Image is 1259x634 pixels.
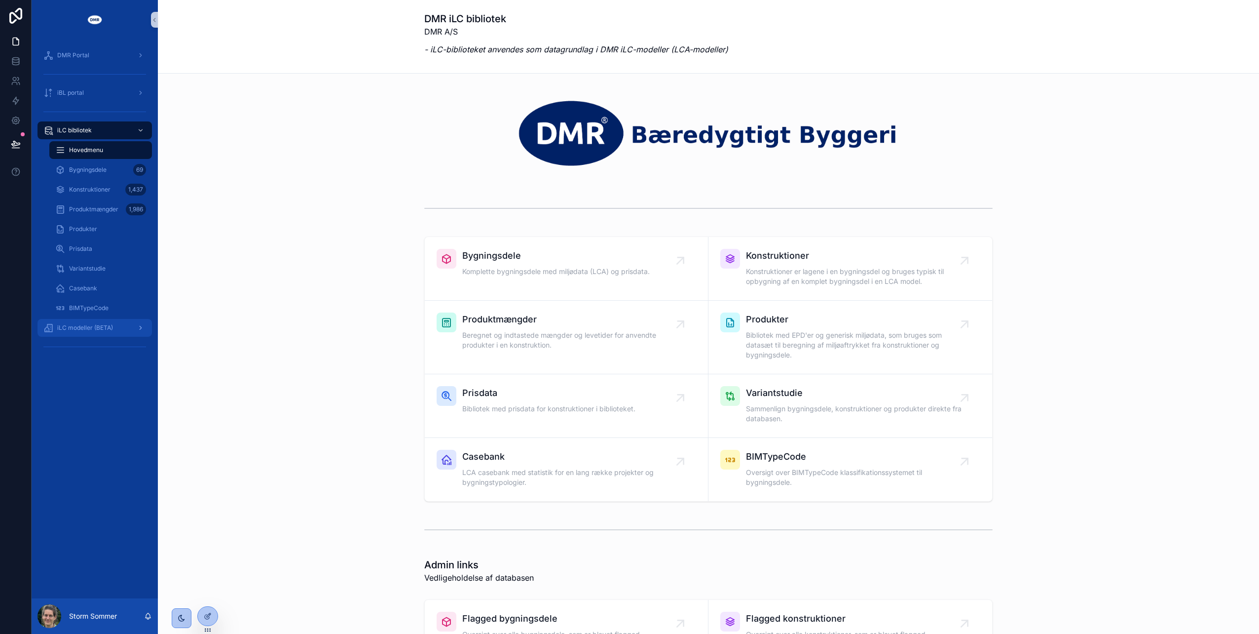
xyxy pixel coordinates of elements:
[424,26,728,38] p: DMR A/S
[746,313,964,326] span: Produkter
[49,181,152,198] a: Konstruktioner1,437
[49,299,152,317] a: BIMTypeCode
[49,220,152,238] a: Produkter
[37,46,152,64] a: DMR Portal
[425,374,708,438] a: PrisdataBibliotek med prisdata for konstruktioner i biblioteket.
[424,12,728,26] h1: DMR iLC bibliotek
[462,612,640,626] span: Flagged bygningsdele
[37,84,152,102] a: iBL portal
[746,330,964,360] span: Bibliotek med EPD'er og generisk miljødata, som bruges som datasæt til beregning af miljøaftrykke...
[57,324,113,332] span: iLC modeller (BETA)
[57,51,89,59] span: DMR Portal
[425,301,708,374] a: ProduktmængderBeregnet og indtastede mængder og levetider for anvendte produkter i en konstruktion.
[425,438,708,501] a: CasebankLCA casebank med statistik for en lang række projekter og bygningstypologier.
[57,126,92,134] span: iLC bibliotek
[462,404,635,414] span: Bibliotek med prisdata for konstruktioner i biblioteket.
[746,267,964,286] span: Konstruktioner er lagene i en bygningsdel og bruges typisk til opbygning af en komplet bygningsde...
[746,386,964,400] span: Variantstudie
[424,558,534,572] h1: Admin links
[49,200,152,218] a: Produktmængder1,986
[462,249,650,263] span: Bygningsdele
[424,97,993,168] img: 30478-dmr_logo_baeredygtigt-byggeri_space-arround---noloco---narrow---transparrent---white-DMR.png
[462,386,635,400] span: Prisdata
[69,304,109,312] span: BIMTypeCode
[57,89,84,97] span: iBL portal
[746,249,964,263] span: Konstruktioner
[708,438,992,501] a: BIMTypeCodeOversigt over BIMTypeCode klassifikationssystemet til bygningsdele.
[69,245,92,253] span: Prisdata
[37,319,152,337] a: iLC modeller (BETA)
[746,468,964,487] span: Oversigt over BIMTypeCode klassifikationssystemet til bygningsdele.
[462,267,650,277] span: Komplette bygningsdele med miljødata (LCA) og prisdata.
[87,12,103,28] img: App logo
[708,237,992,301] a: KonstruktionerKonstruktioner er lagene i en bygningsdel og bruges typisk til opbygning af en komp...
[425,237,708,301] a: BygningsdeleKomplette bygningsdele med miljødata (LCA) og prisdata.
[49,161,152,179] a: Bygningsdele69
[37,121,152,139] a: iLC bibliotek
[462,468,680,487] span: LCA casebank med statistik for en lang række projekter og bygningstypologier.
[69,146,103,154] span: Hovedmenu
[49,141,152,159] a: Hovedmenu
[69,166,107,174] span: Bygningsdele
[746,450,964,464] span: BIMTypeCode
[69,611,117,621] p: Storm Sommer
[69,225,97,233] span: Produkter
[69,284,97,292] span: Casebank
[49,279,152,297] a: Casebank
[49,260,152,277] a: Variantstudie
[462,313,680,326] span: Produktmængder
[133,164,146,176] div: 69
[746,404,964,424] span: Sammenlign bygningsdele, konstruktioner og produkter direkte fra databasen.
[424,572,534,584] span: Vedligeholdelse af databasen
[125,184,146,196] div: 1,437
[708,301,992,374] a: ProdukterBibliotek med EPD'er og generisk miljødata, som bruges som datasæt til beregning af milj...
[69,186,111,194] span: Konstruktioner
[746,612,926,626] span: Flagged konstruktioner
[69,265,106,273] span: Variantstudie
[126,203,146,215] div: 1,986
[462,330,680,350] span: Beregnet og indtastede mængder og levetider for anvendte produkter i en konstruktion.
[708,374,992,438] a: VariantstudieSammenlign bygningsdele, konstruktioner og produkter direkte fra databasen.
[462,450,680,464] span: Casebank
[32,40,158,367] div: scrollable content
[49,240,152,258] a: Prisdata
[424,44,728,54] em: - iLC-biblioteket anvendes som datagrundlag i DMR iLC-modeller (LCA-modeller)
[69,205,118,213] span: Produktmængder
